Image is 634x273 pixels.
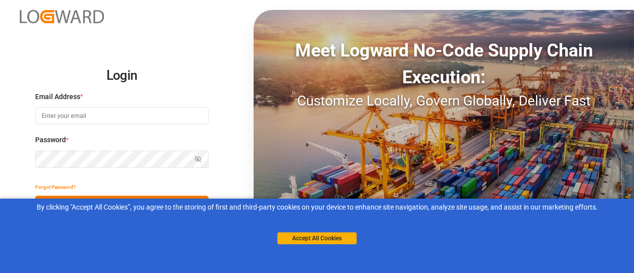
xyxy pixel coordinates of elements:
[7,202,627,213] div: By clicking "Accept All Cookies”, you agree to the storing of first and third-party cookies on yo...
[35,178,76,196] button: Forgot Password?
[35,135,66,145] span: Password
[35,92,80,102] span: Email Address
[254,37,634,91] div: Meet Logward No-Code Supply Chain Execution:
[20,10,104,23] img: Logward_new_orange.png
[35,107,209,124] input: Enter your email
[35,196,209,213] button: Log In
[254,91,634,111] div: Customize Locally, Govern Globally, Deliver Fast
[277,232,357,244] button: Accept All Cookies
[35,60,209,92] h2: Login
